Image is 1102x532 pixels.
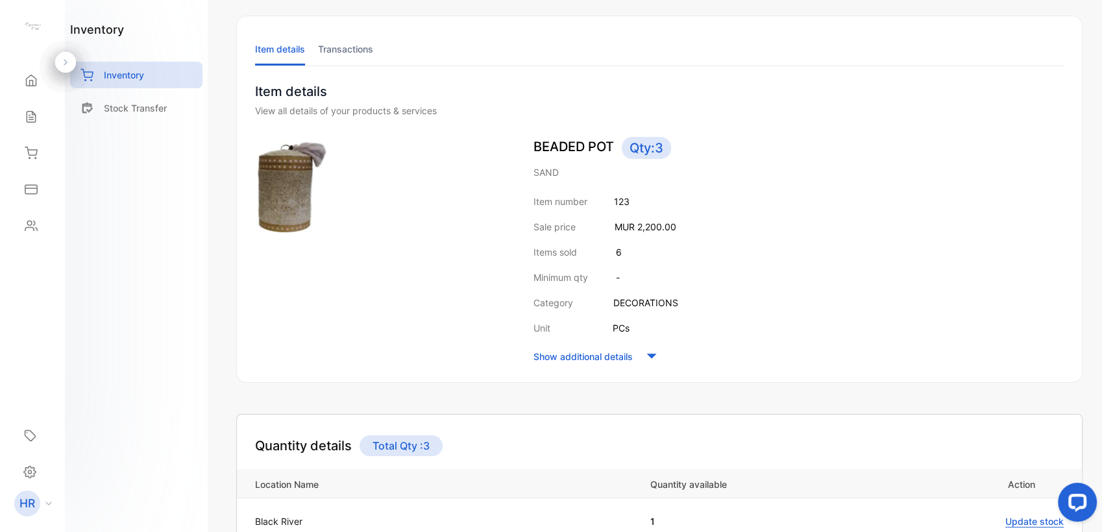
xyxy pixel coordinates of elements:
p: Total Qty : 3 [360,435,443,456]
li: Transactions [318,32,373,66]
img: logo [23,17,42,36]
p: Items sold [533,245,577,259]
p: DECORATIONS [613,296,678,309]
h4: Quantity details [255,436,352,455]
img: item [255,137,327,235]
p: Minimum qty [533,271,588,284]
p: Unit [533,321,550,335]
p: SAND [533,165,1064,179]
p: - [616,271,620,284]
p: Black River [255,514,302,528]
p: Show additional details [533,350,633,363]
span: MUR 2,200.00 [615,221,676,232]
p: HR [19,495,35,512]
p: Item details [255,82,1064,101]
p: 1 [650,514,872,528]
p: Location Name [255,476,637,491]
p: Category [533,296,573,309]
p: Inventory [104,68,144,82]
p: 6 [616,245,622,259]
p: 123 [614,195,630,208]
span: Update stock [1005,516,1064,527]
h1: inventory [70,21,124,38]
iframe: LiveChat chat widget [1047,478,1102,532]
p: Action [890,476,1035,491]
p: Item number [533,195,587,208]
div: View all details of your products & services [255,104,1064,117]
li: Item details [255,32,305,66]
span: Qty: 3 [622,137,671,159]
p: Quantity available [650,476,872,491]
p: BEADED POT [533,137,1064,159]
a: Inventory [70,62,202,88]
p: PCs [613,321,630,335]
p: Sale price [533,220,576,234]
p: Stock Transfer [104,101,167,115]
a: Stock Transfer [70,95,202,121]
